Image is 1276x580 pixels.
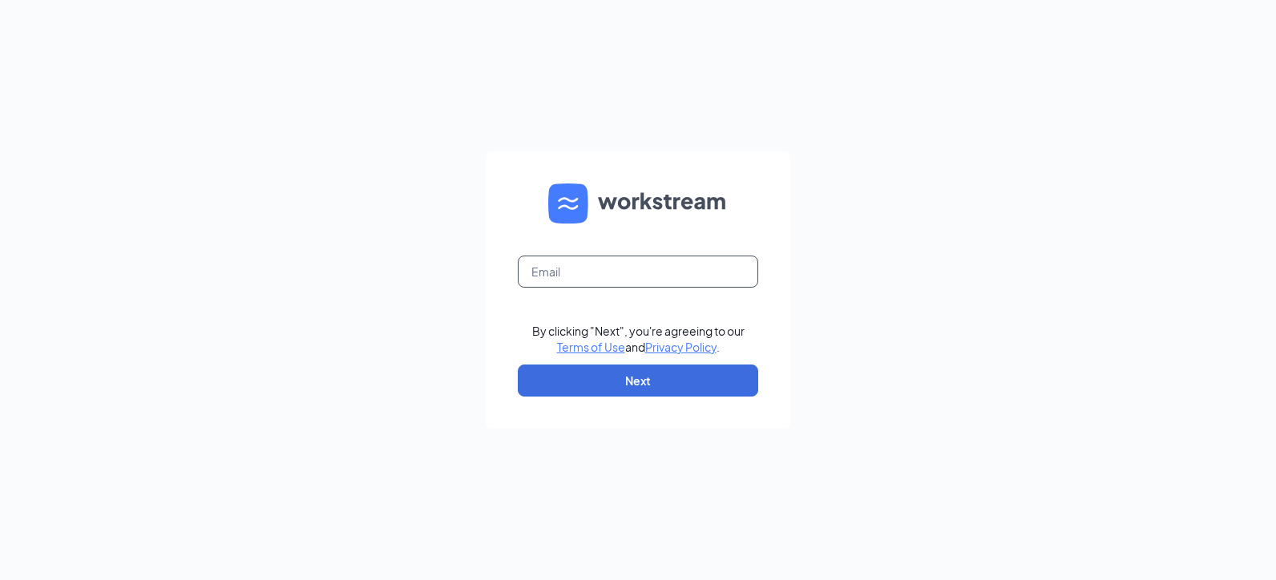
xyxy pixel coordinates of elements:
[518,365,758,397] button: Next
[645,340,717,354] a: Privacy Policy
[518,256,758,288] input: Email
[532,323,745,355] div: By clicking "Next", you're agreeing to our and .
[557,340,625,354] a: Terms of Use
[548,183,728,224] img: WS logo and Workstream text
